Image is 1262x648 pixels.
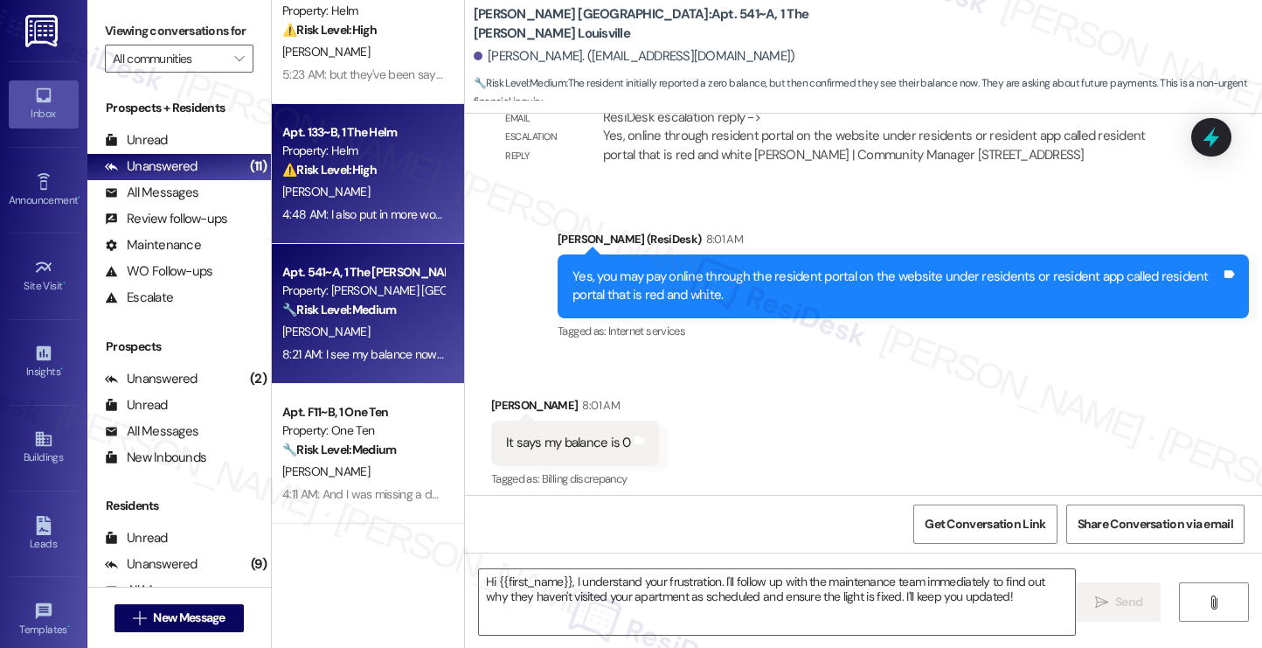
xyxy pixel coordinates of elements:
[282,324,370,339] span: [PERSON_NAME]
[282,302,396,317] strong: 🔧 Risk Level: Medium
[474,5,823,43] b: [PERSON_NAME] [GEOGRAPHIC_DATA]: Apt. 541~A, 1 The [PERSON_NAME] Louisville
[505,109,573,165] div: Email escalation reply
[87,99,271,117] div: Prospects + Residents
[1077,582,1161,622] button: Send
[578,396,619,415] div: 8:01 AM
[282,184,370,199] span: [PERSON_NAME]
[572,268,1221,305] div: Yes, you may pay online through the resident portal on the website under residents or resident ap...
[474,74,1262,112] span: : The resident initially reported a zero balance, but then confirmed they see their balance now. ...
[282,44,370,59] span: [PERSON_NAME]
[282,403,444,422] div: Apt. F11~B, 1 One Ten
[105,184,198,202] div: All Messages
[60,363,63,375] span: •
[603,108,1146,164] div: ResiDesk escalation reply -> Yes, online through resident portal on the website under residents o...
[105,396,168,415] div: Unread
[1207,596,1220,610] i: 
[105,289,173,307] div: Escalate
[1115,593,1142,611] span: Send
[282,206,835,222] div: 4:48 AM: I also put in more work orders but they canceled them without even coming to look at the...
[105,529,168,547] div: Unread
[491,396,659,421] div: [PERSON_NAME]
[9,338,79,386] a: Insights •
[558,318,1249,344] div: Tagged as:
[282,422,444,440] div: Property: One Ten
[153,609,225,627] span: New Message
[105,17,253,45] label: Viewing conversations for
[282,263,444,282] div: Apt. 541~A, 1 The [PERSON_NAME] Louisville
[282,463,370,479] span: [PERSON_NAME]
[105,131,168,150] div: Unread
[234,52,244,66] i: 
[1078,515,1233,533] span: Share Conversation via email
[282,442,396,457] strong: 🔧 Risk Level: Medium
[105,157,198,176] div: Unanswered
[113,45,225,73] input: All communities
[87,497,271,515] div: Residents
[558,230,1249,254] div: [PERSON_NAME] (ResiDesk)
[282,22,377,38] strong: ⚠️ Risk Level: High
[105,449,206,467] div: New Inbounds
[105,210,227,228] div: Review follow-ups
[282,486,477,502] div: 4:11 AM: And I was missing a desk chair
[105,422,198,441] div: All Messages
[105,236,201,254] div: Maintenance
[9,253,79,300] a: Site Visit •
[491,466,659,491] div: Tagged as:
[105,370,198,388] div: Unanswered
[1066,505,1245,544] button: Share Conversation via email
[474,47,795,66] div: [PERSON_NAME]. ([EMAIL_ADDRESS][DOMAIN_NAME])
[9,424,79,471] a: Buildings
[1095,596,1108,610] i: 
[246,153,271,180] div: (11)
[105,262,212,281] div: WO Follow-ups
[474,76,566,90] strong: 🔧 Risk Level: Medium
[133,611,146,625] i: 
[282,142,444,160] div: Property: Helm
[105,555,198,574] div: Unanswered
[479,569,1075,635] textarea: Hi {{first_name}}, I understand your frustration. I'll follow up with the maintenance team immedi...
[282,66,522,82] div: 5:23 AM: but they've been saying they've came
[282,2,444,20] div: Property: Helm
[114,604,244,632] button: New Message
[9,80,79,128] a: Inbox
[87,338,271,356] div: Prospects
[506,434,631,452] div: It says my balance is 0
[246,551,271,578] div: (9)
[78,192,80,204] span: •
[105,582,198,600] div: All Messages
[282,282,444,300] div: Property: [PERSON_NAME] [GEOGRAPHIC_DATA]
[9,596,79,644] a: Templates •
[282,162,377,178] strong: ⚠️ Risk Level: High
[925,515,1045,533] span: Get Conversation Link
[608,324,685,338] span: Internet services
[9,511,79,558] a: Leads
[542,471,628,486] span: Billing discrepancy
[702,230,743,248] div: 8:01 AM
[282,123,444,142] div: Apt. 133~B, 1 The Helm
[67,621,70,633] span: •
[246,366,271,393] div: (2)
[913,505,1057,544] button: Get Conversation Link
[25,15,61,47] img: ResiDesk Logo
[63,277,66,289] span: •
[282,346,534,362] div: 8:21 AM: I see my balance now, but for next time ?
